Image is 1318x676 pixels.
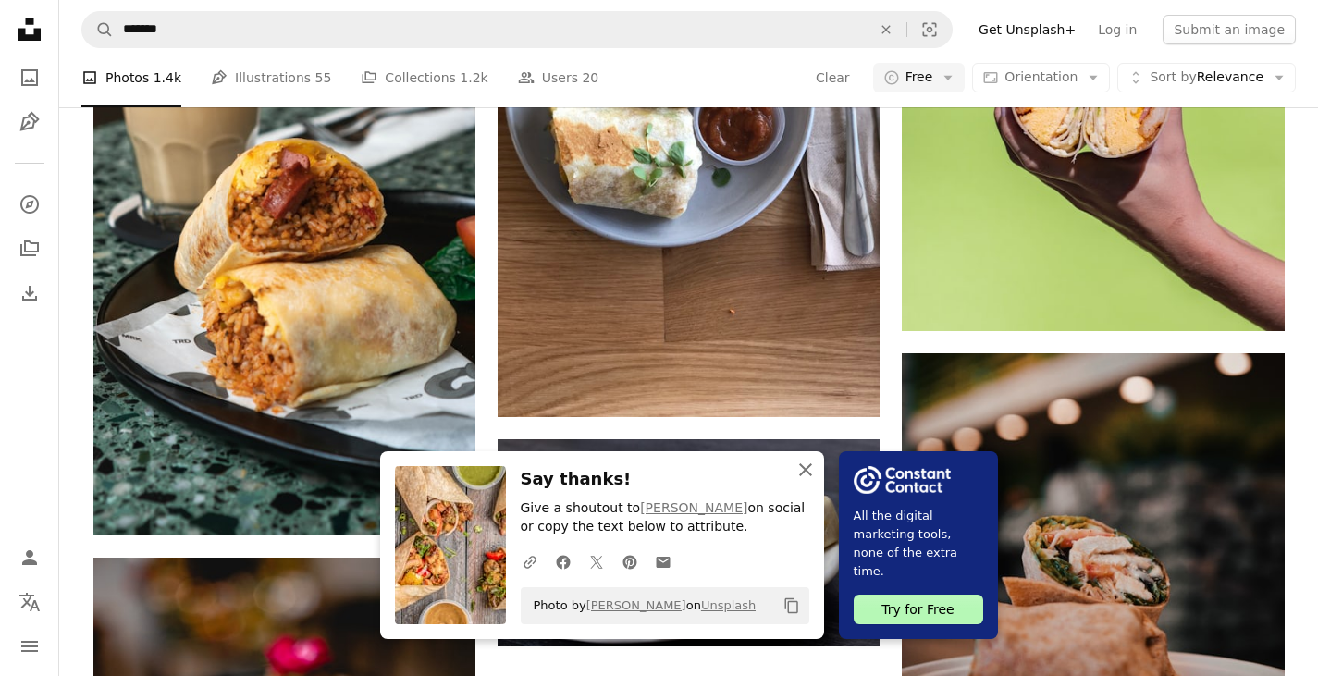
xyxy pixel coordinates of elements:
[854,466,951,494] img: file-1754318165549-24bf788d5b37
[902,584,1284,600] a: white ceramic plate
[524,591,757,621] span: Photo by on
[11,59,48,96] a: Photos
[11,104,48,141] a: Illustrations
[839,451,998,639] a: All the digital marketing tools, none of the extra time.Try for Free
[315,68,332,88] span: 55
[11,186,48,223] a: Explore
[11,628,48,665] button: Menu
[11,230,48,267] a: Collections
[521,500,809,537] p: Give a shoutout to on social or copy the text below to attribute.
[866,12,906,47] button: Clear
[11,584,48,621] button: Language
[93,187,475,203] a: white ceramic mug beside brown bread with red sauce
[361,48,487,107] a: Collections 1.2k
[498,153,880,169] a: cooked food on grey saucer
[905,68,933,87] span: Free
[873,63,966,92] button: Free
[1163,15,1296,44] button: Submit an image
[613,543,647,580] a: Share on Pinterest
[81,11,953,48] form: Find visuals sitewide
[972,63,1110,92] button: Orientation
[1150,69,1196,84] span: Sort by
[11,275,48,312] a: Download History
[498,439,880,647] img: brown bread on white ceramic plate
[854,595,983,624] div: Try for Free
[815,63,851,92] button: Clear
[582,68,598,88] span: 20
[11,11,48,52] a: Home — Unsplash
[11,539,48,576] a: Log in / Sign up
[1087,15,1148,44] a: Log in
[1004,69,1078,84] span: Orientation
[907,12,952,47] button: Visual search
[211,48,331,107] a: Illustrations 55
[547,543,580,580] a: Share on Facebook
[82,12,114,47] button: Search Unsplash
[647,543,680,580] a: Share over email
[460,68,487,88] span: 1.2k
[521,466,809,493] h3: Say thanks!
[967,15,1087,44] a: Get Unsplash+
[640,501,747,516] a: [PERSON_NAME]
[580,543,613,580] a: Share on Twitter
[586,598,686,612] a: [PERSON_NAME]
[854,507,983,581] span: All the digital marketing tools, none of the extra time.
[1150,68,1263,87] span: Relevance
[701,598,756,612] a: Unsplash
[776,590,807,621] button: Copy to clipboard
[1117,63,1296,92] button: Sort byRelevance
[518,48,599,107] a: Users 20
